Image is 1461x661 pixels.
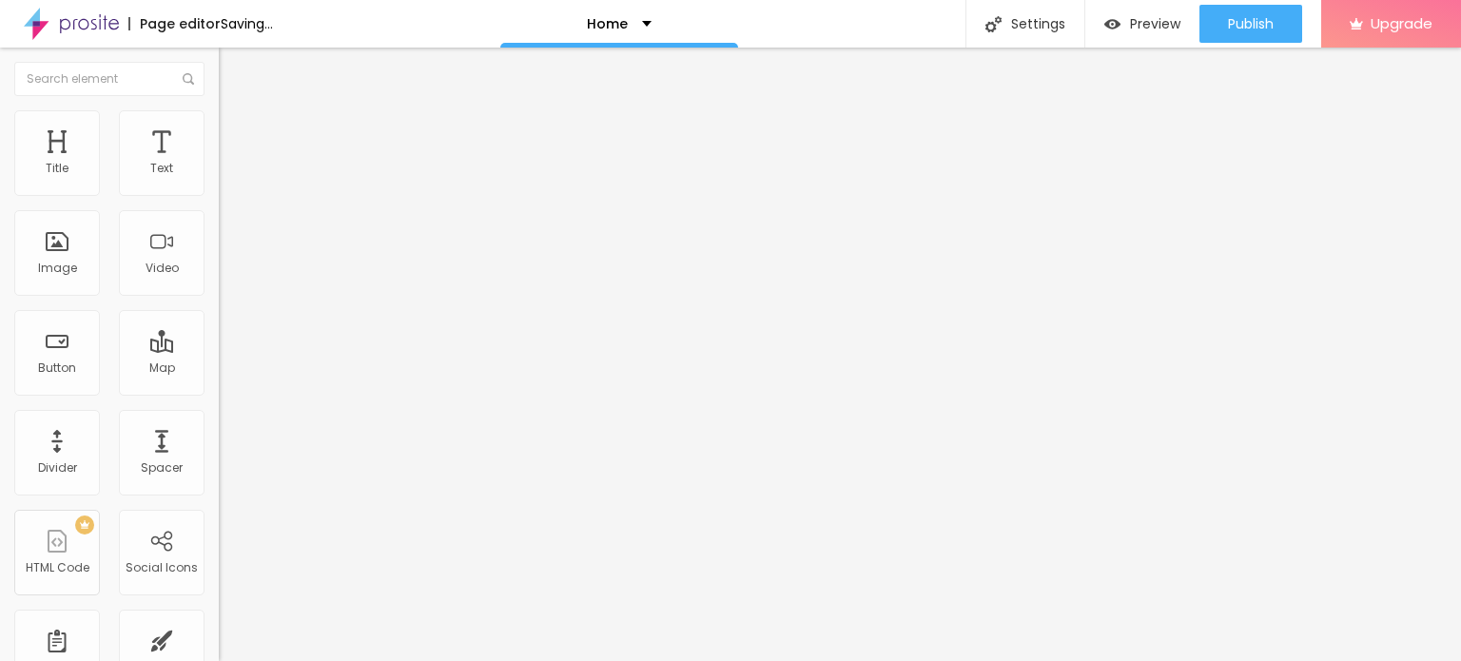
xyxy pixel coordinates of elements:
[1228,16,1274,31] span: Publish
[126,561,198,574] div: Social Icons
[141,461,183,475] div: Spacer
[146,262,179,275] div: Video
[1085,5,1199,43] button: Preview
[150,162,173,175] div: Text
[1104,16,1120,32] img: view-1.svg
[14,62,205,96] input: Search element
[128,17,221,30] div: Page editor
[1130,16,1180,31] span: Preview
[183,73,194,85] img: Icone
[1199,5,1302,43] button: Publish
[985,16,1002,32] img: Icone
[149,361,175,375] div: Map
[38,361,76,375] div: Button
[1371,15,1432,31] span: Upgrade
[38,461,77,475] div: Divider
[38,262,77,275] div: Image
[46,162,68,175] div: Title
[219,48,1461,661] iframe: Editor
[587,17,628,30] p: Home
[26,561,89,574] div: HTML Code
[221,17,273,30] div: Saving...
